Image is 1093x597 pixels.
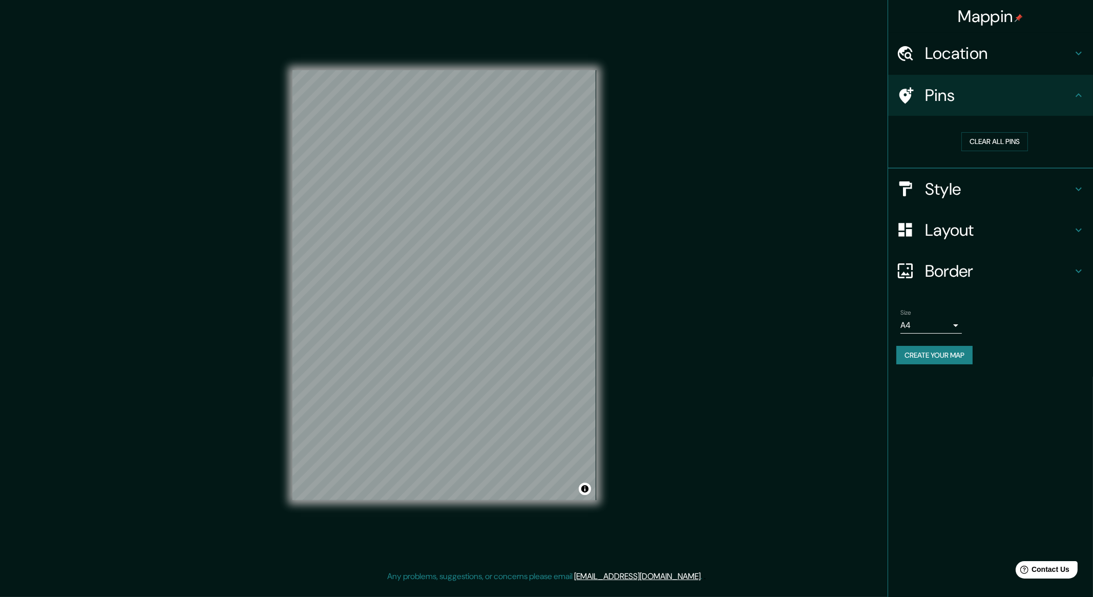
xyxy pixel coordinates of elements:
[702,570,704,583] div: .
[888,33,1093,74] div: Location
[579,483,591,495] button: Toggle attribution
[961,132,1028,151] button: Clear all pins
[888,210,1093,251] div: Layout
[387,570,702,583] p: Any problems, suggestions, or concerns please email .
[896,346,973,365] button: Create your map
[925,220,1073,240] h4: Layout
[574,571,701,582] a: [EMAIL_ADDRESS][DOMAIN_NAME]
[888,251,1093,292] div: Border
[925,261,1073,281] h4: Border
[925,85,1073,106] h4: Pins
[900,308,911,317] label: Size
[900,317,962,334] div: A4
[925,43,1073,64] h4: Location
[888,75,1093,116] div: Pins
[704,570,706,583] div: .
[1015,14,1023,22] img: pin-icon.png
[292,70,596,500] canvas: Map
[888,169,1093,210] div: Style
[1002,557,1082,586] iframe: Help widget launcher
[958,6,1023,27] h4: Mappin
[925,179,1073,199] h4: Style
